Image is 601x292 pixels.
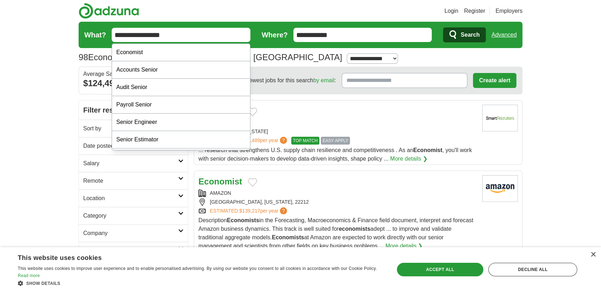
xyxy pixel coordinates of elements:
[18,266,377,271] span: This website uses cookies to improve user experience and to enable personalised advertising. By u...
[198,198,477,206] div: [GEOGRAPHIC_DATA], [US_STATE], 22212
[79,189,188,207] a: Location
[83,71,184,77] div: Average Salary
[18,273,40,278] a: Read more, opens a new window
[18,251,365,262] div: This website uses cookies
[313,77,335,83] a: by email
[443,27,485,42] button: Search
[79,51,88,64] span: 98
[83,142,178,150] h2: Date posted
[112,96,250,114] div: Payroll Senior
[83,177,178,185] h2: Remote
[83,159,178,168] h2: Salary
[198,177,242,186] a: Economist
[280,137,287,144] span: ?
[79,155,188,172] a: Salary
[385,242,423,250] a: More details ❯
[491,28,517,42] a: Advanced
[79,242,188,259] a: Employment type
[321,137,350,145] span: EASY APPLY
[112,131,250,148] div: Senior Estimator
[83,194,178,203] h2: Location
[239,208,260,214] span: $139,217
[397,263,484,276] div: Accept all
[413,147,442,153] strong: Economist
[248,178,257,187] button: Add to favorite jobs
[210,190,231,196] a: AMAZON
[214,76,336,85] span: Receive the newest jobs for this search :
[83,212,178,220] h2: Category
[280,207,287,214] span: ?
[18,280,383,287] div: Show details
[473,73,516,88] button: Create alert
[482,175,518,202] img: Amazon logo
[79,224,188,242] a: Company
[198,217,473,249] span: Description in the Forecasting, Macroeconomics & Finance field document, interpret and forecast A...
[84,30,106,40] label: What?
[79,120,188,137] a: Sort by
[198,147,472,162] span: ... research that strengthens U.S. supply chain resilience and competitiveness . As an , you'll w...
[79,52,342,62] h1: Economist Jobs in [GEOGRAPHIC_DATA], [GEOGRAPHIC_DATA]
[112,61,250,79] div: Accounts Senior
[445,7,458,15] a: Login
[461,28,479,42] span: Search
[79,207,188,224] a: Category
[198,119,477,126] div: BRYCETECH
[112,114,250,131] div: Senior Engineer
[482,105,518,131] img: Company logo
[339,226,371,232] strong: economists
[488,263,577,276] div: Decline all
[79,172,188,189] a: Remote
[79,137,188,155] a: Date posted
[83,229,178,238] h2: Company
[198,128,477,135] div: [US_STATE], [US_STATE]
[390,155,427,163] a: More details ❯
[79,3,139,19] img: Adzuna logo
[83,77,184,90] div: $124,496
[210,207,288,215] a: ESTIMATED:$139,217per year?
[83,124,178,133] h2: Sort by
[464,7,485,15] a: Register
[112,148,250,166] div: Senior Finance
[262,30,288,40] label: Where?
[79,100,188,120] h2: Filter results
[83,246,178,255] h2: Employment type
[590,252,596,257] div: Close
[227,217,259,223] strong: Economists
[495,7,522,15] a: Employers
[112,44,250,61] div: Economist
[291,137,319,145] span: TOP MATCH
[112,79,250,96] div: Audit Senior
[248,108,257,116] button: Add to favorite jobs
[272,234,304,240] strong: Economists
[26,281,60,286] span: Show details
